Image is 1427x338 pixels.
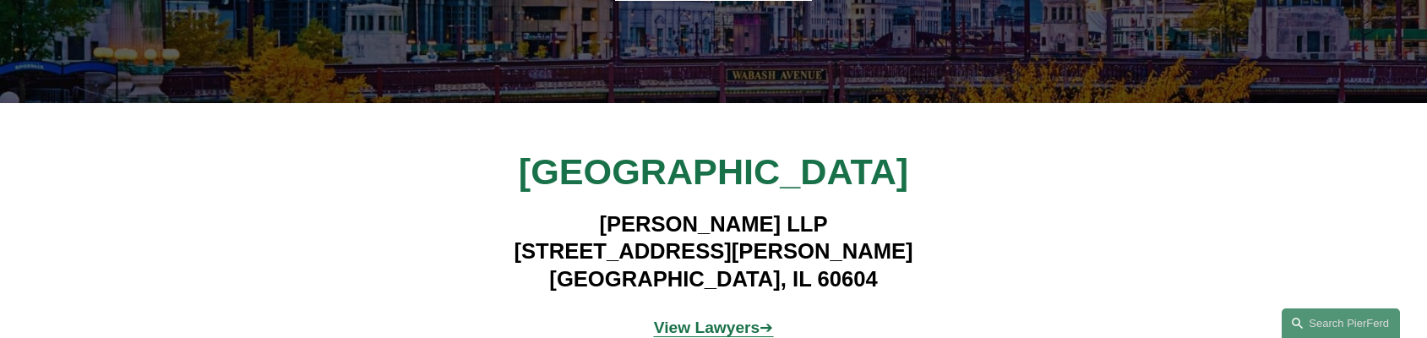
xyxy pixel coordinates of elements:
[467,210,960,292] h4: [PERSON_NAME] LLP [STREET_ADDRESS][PERSON_NAME] [GEOGRAPHIC_DATA], IL 60604
[519,151,908,192] span: [GEOGRAPHIC_DATA]
[654,319,760,336] strong: View Lawyers
[654,319,774,336] span: ➔
[654,319,774,336] a: View Lawyers➔
[1282,308,1400,338] a: Search this site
